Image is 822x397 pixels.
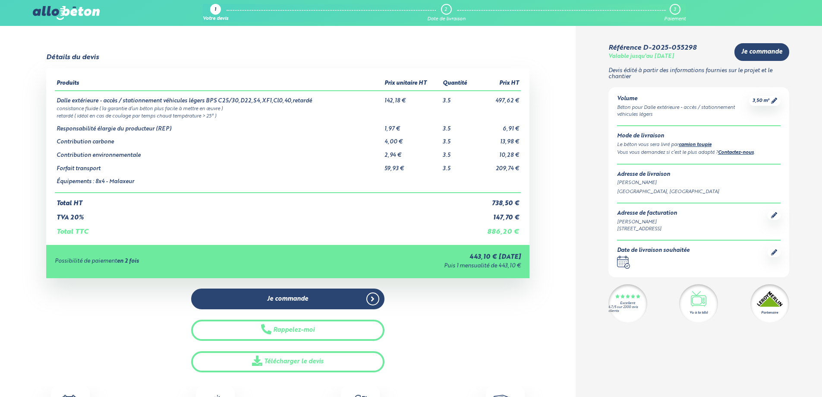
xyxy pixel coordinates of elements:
[203,4,228,22] a: 1 Votre devis
[55,112,521,119] td: retardé ( idéal en cas de coulage par temps chaud température > 25° )
[608,54,674,60] div: Valable jusqu'au [DATE]
[55,172,383,193] td: Équipements : 8x4 - Malaxeur
[617,172,781,178] div: Adresse de livraison
[617,225,677,233] div: [STREET_ADDRESS]
[441,77,476,91] th: Quantité
[214,7,216,13] div: 1
[191,320,384,341] button: Rappelez-moi
[441,119,476,133] td: 3.5
[427,4,466,22] a: 2 Date de livraison
[674,7,676,13] div: 3
[55,119,383,133] td: Responsabilité élargie du producteur (REP)
[383,159,441,172] td: 59,93 €
[191,351,384,372] a: Télécharger le devis
[608,305,647,313] div: 4.7/5 sur 2300 avis clients
[55,91,383,105] td: Dalle extérieure - accès / stationnement véhicules légers BPS C25/30,D22,S4,XF1,Cl0,40,retardé
[55,207,476,222] td: TVA 20%
[441,159,476,172] td: 3.5
[718,150,754,155] a: Contactez-nous
[55,159,383,172] td: Forfait transport
[745,363,813,387] iframe: Help widget launcher
[55,258,299,265] div: Possibilité de paiement
[690,310,708,315] div: Vu à la télé
[383,146,441,159] td: 2,94 €
[33,6,99,20] img: allobéton
[617,188,781,196] div: [GEOGRAPHIC_DATA], [GEOGRAPHIC_DATA]
[117,258,139,264] strong: en 2 fois
[476,146,521,159] td: 10,28 €
[617,141,781,149] div: Le béton vous sera livré par
[476,159,521,172] td: 209,74 €
[55,132,383,146] td: Contribution carbone
[664,4,686,22] a: 3 Paiement
[476,91,521,105] td: 497,62 €
[617,219,677,226] div: [PERSON_NAME]
[741,48,782,56] span: Je commande
[298,254,520,261] div: 443,10 € [DATE]
[383,91,441,105] td: 142,18 €
[441,146,476,159] td: 3.5
[383,132,441,146] td: 4,00 €
[476,119,521,133] td: 6,91 €
[617,104,749,119] div: Béton pour Dalle extérieure - accès / stationnement véhicules légers
[444,7,447,13] div: 2
[679,143,712,147] a: camion toupie
[441,91,476,105] td: 3.5
[476,77,521,91] th: Prix HT
[617,149,781,157] div: Vous vous demandez si c’est le plus adapté ? .
[617,179,781,187] div: [PERSON_NAME]
[617,96,749,102] div: Volume
[664,16,686,22] div: Paiement
[383,77,441,91] th: Prix unitaire HT
[441,132,476,146] td: 3.5
[191,289,384,310] a: Je commande
[55,77,383,91] th: Produits
[617,210,677,217] div: Adresse de facturation
[267,295,308,303] span: Je commande
[617,248,690,254] div: Date de livraison souhaitée
[55,146,383,159] td: Contribution environnementale
[608,44,696,52] div: Référence D-2025-055298
[734,43,789,61] a: Je commande
[427,16,466,22] div: Date de livraison
[608,68,789,80] p: Devis édité à partir des informations fournies sur le projet et le chantier
[203,16,228,22] div: Votre devis
[55,221,476,236] td: Total TTC
[617,133,781,140] div: Mode de livraison
[620,302,635,305] div: Excellent
[55,193,476,207] td: Total HT
[761,310,778,315] div: Partenaire
[476,193,521,207] td: 738,50 €
[476,132,521,146] td: 13,98 €
[476,221,521,236] td: 886,20 €
[476,207,521,222] td: 147,70 €
[298,263,520,270] div: Puis 1 mensualité de 443,10 €
[55,105,521,112] td: consistance fluide ( la garantie d’un béton plus facile à mettre en œuvre )
[46,54,99,61] div: Détails du devis
[383,119,441,133] td: 1,97 €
